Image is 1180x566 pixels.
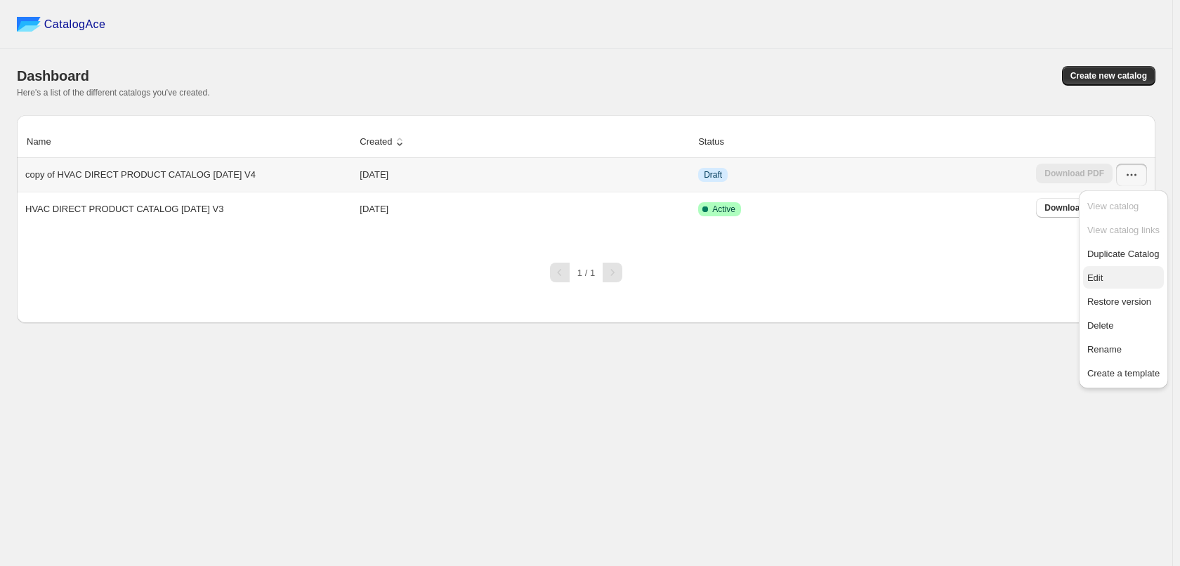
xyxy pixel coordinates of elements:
[1087,225,1160,235] span: View catalog links
[1036,198,1113,218] a: Download PDF
[696,129,740,155] button: Status
[44,18,106,32] span: CatalogAce
[577,268,595,278] span: 1 / 1
[1087,368,1160,379] span: Create a template
[1087,344,1122,355] span: Rename
[1087,320,1114,331] span: Delete
[712,204,735,215] span: Active
[17,17,41,32] img: catalog ace
[1044,202,1104,213] span: Download PDF
[704,169,722,180] span: Draft
[25,168,256,182] p: copy of HVAC DIRECT PRODUCT CATALOG [DATE] V4
[1070,70,1147,81] span: Create new catalog
[25,129,67,155] button: Name
[355,158,694,192] td: [DATE]
[355,192,694,226] td: [DATE]
[358,129,408,155] button: Created
[17,88,210,98] span: Here's a list of the different catalogs you've created.
[1087,249,1160,259] span: Duplicate Catalog
[25,202,223,216] p: HVAC DIRECT PRODUCT CATALOG [DATE] V3
[17,68,89,84] span: Dashboard
[1062,66,1155,86] button: Create new catalog
[1087,201,1139,211] span: View catalog
[1087,272,1103,283] span: Edit
[1087,296,1151,307] span: Restore version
